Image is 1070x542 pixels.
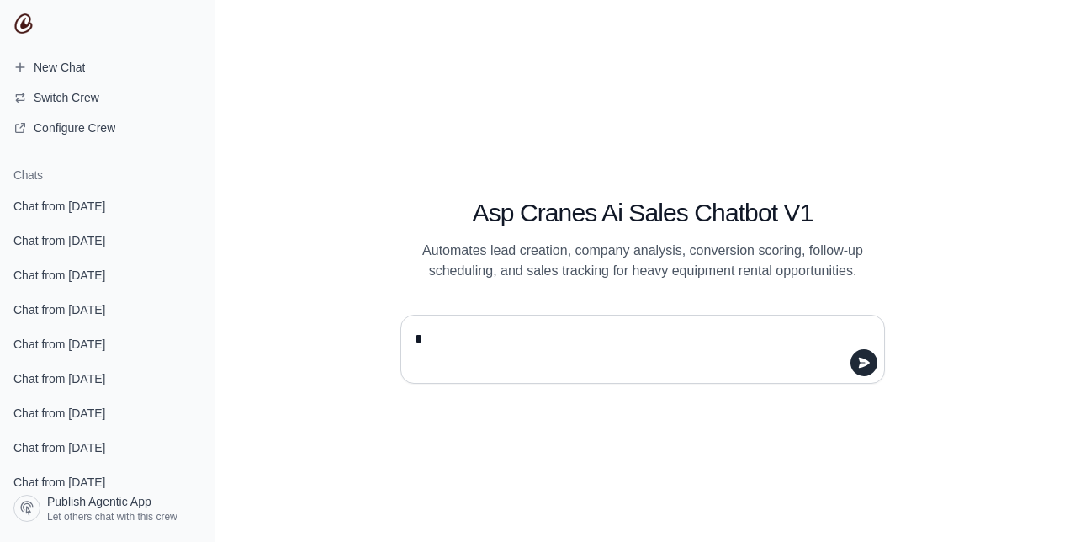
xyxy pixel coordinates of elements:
span: Chat from [DATE] [13,405,105,422]
a: Configure Crew [7,114,208,141]
span: Chat from [DATE] [13,439,105,456]
a: New Chat [7,54,208,81]
span: Chat from [DATE] [13,370,105,387]
p: Automates lead creation, company analysis, conversion scoring, follow-up scheduling, and sales tr... [400,241,885,281]
span: Configure Crew [34,120,115,136]
iframe: Chat Widget [986,461,1070,542]
a: Chat from [DATE] [7,466,208,497]
span: Let others chat with this crew [47,510,177,523]
span: Chat from [DATE] [13,336,105,353]
span: Chat from [DATE] [13,267,105,284]
a: Publish Agentic App Let others chat with this crew [7,488,208,529]
span: Publish Agentic App [47,493,151,510]
span: Chat from [DATE] [13,198,105,215]
span: Switch Crew [34,89,99,106]
button: Switch Crew [7,84,208,111]
a: Chat from [DATE] [7,328,208,359]
a: Chat from [DATE] [7,294,208,325]
img: CrewAI Logo [13,13,34,34]
span: Chat from [DATE] [13,232,105,249]
a: Chat from [DATE] [7,190,208,221]
a: Chat from [DATE] [7,363,208,394]
span: Chat from [DATE] [13,474,105,491]
h1: Asp Cranes Ai Sales Chatbot V1 [400,198,885,228]
span: New Chat [34,59,85,76]
a: Chat from [DATE] [7,225,208,256]
a: Chat from [DATE] [7,432,208,463]
a: Chat from [DATE] [7,259,208,290]
span: Chat from [DATE] [13,301,105,318]
a: Chat from [DATE] [7,397,208,428]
